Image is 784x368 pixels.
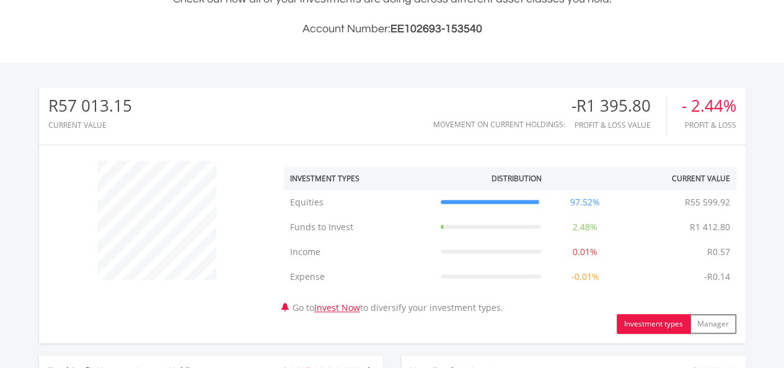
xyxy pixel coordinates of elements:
[39,20,746,38] h3: Account Number:
[547,215,623,240] td: 2.48%
[547,240,623,264] td: 0.01%
[623,167,736,190] th: Current Value
[284,264,434,289] td: Expense
[682,121,736,129] div: Profit & Loss
[390,23,482,35] span: EE102693-153540
[48,97,132,115] div: R57 013.15
[433,120,565,128] div: Movement on Current Holdings:
[284,215,434,240] td: Funds to Invest
[684,215,736,240] td: R1 412.80
[284,167,434,190] th: Investment Types
[690,314,736,334] button: Manager
[491,173,541,184] div: Distribution
[698,264,736,289] td: -R0.14
[314,302,360,313] a: Invest Now
[48,121,132,129] div: CURRENT VALUE
[571,97,666,115] div: -R1 395.80
[682,97,736,115] div: - 2.44%
[679,190,736,215] td: R55 599.92
[571,121,666,129] div: Profit & Loss Value
[547,264,623,289] td: -0.01%
[284,190,434,215] td: Equities
[701,240,736,264] td: R0.57
[275,155,746,334] div: Go to to diversify your investment types.
[284,240,434,264] td: Income
[547,190,623,215] td: 97.52%
[617,314,690,334] button: Investment types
